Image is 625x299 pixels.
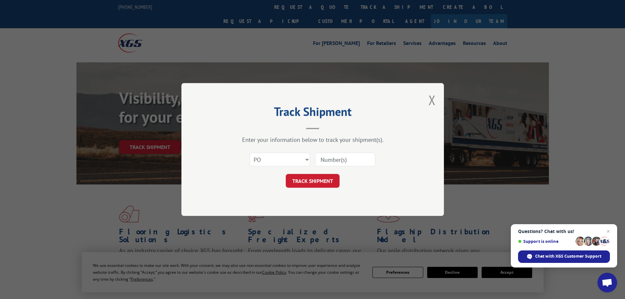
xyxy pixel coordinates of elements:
[286,174,340,188] button: TRACK SHIPMENT
[597,273,617,292] div: Open chat
[428,91,436,109] button: Close modal
[604,227,612,235] span: Close chat
[214,136,411,143] div: Enter your information below to track your shipment(s).
[518,250,610,263] div: Chat with XGS Customer Support
[214,107,411,119] h2: Track Shipment
[535,253,601,259] span: Chat with XGS Customer Support
[518,229,610,234] span: Questions? Chat with us!
[315,153,375,166] input: Number(s)
[518,239,573,244] span: Support is online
